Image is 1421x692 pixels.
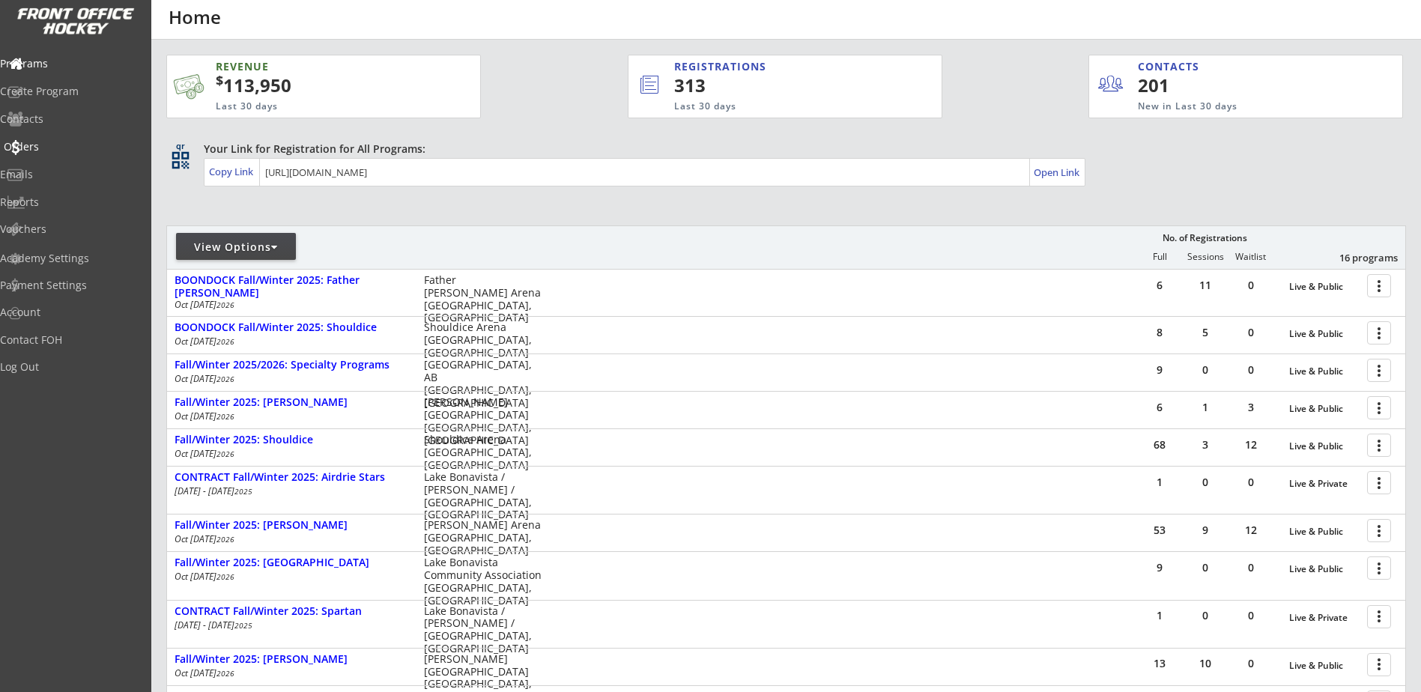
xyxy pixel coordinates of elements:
[175,669,404,678] div: Oct [DATE]
[175,434,408,446] div: Fall/Winter 2025: Shouldice
[234,486,252,497] em: 2025
[1228,440,1273,450] div: 12
[1137,402,1182,413] div: 6
[1289,282,1360,292] div: Live & Public
[216,534,234,544] em: 2026
[1183,477,1228,488] div: 0
[175,321,408,334] div: BOONDOCK Fall/Winter 2025: Shouldice
[1183,610,1228,621] div: 0
[216,449,234,459] em: 2026
[175,605,408,618] div: CONTRACT Fall/Winter 2025: Spartan
[1289,441,1360,452] div: Live & Public
[1137,327,1182,338] div: 8
[175,412,404,421] div: Oct [DATE]
[175,300,404,309] div: Oct [DATE]
[175,487,404,496] div: [DATE] - [DATE]
[1137,477,1182,488] div: 1
[1183,440,1228,450] div: 3
[175,621,404,630] div: [DATE] - [DATE]
[1137,610,1182,621] div: 1
[1228,365,1273,375] div: 0
[1367,321,1391,345] button: more_vert
[1183,658,1228,669] div: 10
[1228,402,1273,413] div: 3
[1183,280,1228,291] div: 11
[1367,274,1391,297] button: more_vert
[674,59,872,74] div: REGISTRATIONS
[175,359,408,371] div: Fall/Winter 2025/2026: Specialty Programs
[1137,658,1182,669] div: 13
[1137,365,1182,375] div: 9
[1367,519,1391,542] button: more_vert
[1138,59,1206,74] div: CONTACTS
[216,300,234,310] em: 2026
[1137,252,1182,262] div: Full
[1137,280,1182,291] div: 6
[4,142,139,152] div: Orders
[169,149,192,172] button: qr_code
[1138,73,1230,98] div: 201
[1137,562,1182,573] div: 9
[175,556,408,569] div: Fall/Winter 2025: [GEOGRAPHIC_DATA]
[674,100,880,113] div: Last 30 days
[1320,251,1398,264] div: 16 programs
[1137,440,1182,450] div: 68
[1138,100,1333,113] div: New in Last 30 days
[1289,366,1360,377] div: Live & Public
[1137,525,1182,535] div: 53
[204,142,1360,157] div: Your Link for Registration for All Programs:
[1289,404,1360,414] div: Live & Public
[1158,233,1251,243] div: No. of Registrations
[216,71,223,89] sup: $
[1228,525,1273,535] div: 12
[1367,605,1391,628] button: more_vert
[216,374,234,384] em: 2026
[1183,525,1228,535] div: 9
[175,535,404,544] div: Oct [DATE]
[1289,479,1360,489] div: Live & Private
[216,73,433,98] div: 113,950
[1289,661,1360,671] div: Live & Public
[1183,327,1228,338] div: 5
[216,336,234,347] em: 2026
[1289,613,1360,623] div: Live & Private
[1228,280,1273,291] div: 0
[176,240,296,255] div: View Options
[424,359,542,409] div: [GEOGRAPHIC_DATA], AB [GEOGRAPHIC_DATA], [GEOGRAPHIC_DATA]
[1034,166,1081,179] div: Open Link
[1228,477,1273,488] div: 0
[1289,526,1360,537] div: Live & Public
[175,572,404,581] div: Oct [DATE]
[175,274,408,300] div: BOONDOCK Fall/Winter 2025: Father [PERSON_NAME]
[175,396,408,409] div: Fall/Winter 2025: [PERSON_NAME]
[216,411,234,422] em: 2026
[1367,556,1391,580] button: more_vert
[175,374,404,383] div: Oct [DATE]
[1367,359,1391,382] button: more_vert
[216,571,234,582] em: 2026
[424,605,542,655] div: Lake Bonavista / [PERSON_NAME] / [GEOGRAPHIC_DATA], [GEOGRAPHIC_DATA]
[1289,329,1360,339] div: Live & Public
[234,620,252,631] em: 2025
[1228,327,1273,338] div: 0
[424,321,542,359] div: Shouldice Arena [GEOGRAPHIC_DATA], [GEOGRAPHIC_DATA]
[424,556,542,607] div: Lake Bonavista Community Association [GEOGRAPHIC_DATA], [GEOGRAPHIC_DATA]
[175,653,408,666] div: Fall/Winter 2025: [PERSON_NAME]
[1367,653,1391,676] button: more_vert
[216,59,407,74] div: REVENUE
[1289,564,1360,574] div: Live & Public
[175,519,408,532] div: Fall/Winter 2025: [PERSON_NAME]
[209,165,256,178] div: Copy Link
[1183,562,1228,573] div: 0
[424,274,542,324] div: Father [PERSON_NAME] Arena [GEOGRAPHIC_DATA], [GEOGRAPHIC_DATA]
[175,337,404,346] div: Oct [DATE]
[1367,471,1391,494] button: more_vert
[216,100,407,113] div: Last 30 days
[1228,610,1273,621] div: 0
[424,471,542,521] div: Lake Bonavista / [PERSON_NAME] / [GEOGRAPHIC_DATA], [GEOGRAPHIC_DATA]
[1228,658,1273,669] div: 0
[424,434,542,471] div: Shouldice Arena [GEOGRAPHIC_DATA], [GEOGRAPHIC_DATA]
[216,668,234,679] em: 2026
[175,449,404,458] div: Oct [DATE]
[1034,162,1081,183] a: Open Link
